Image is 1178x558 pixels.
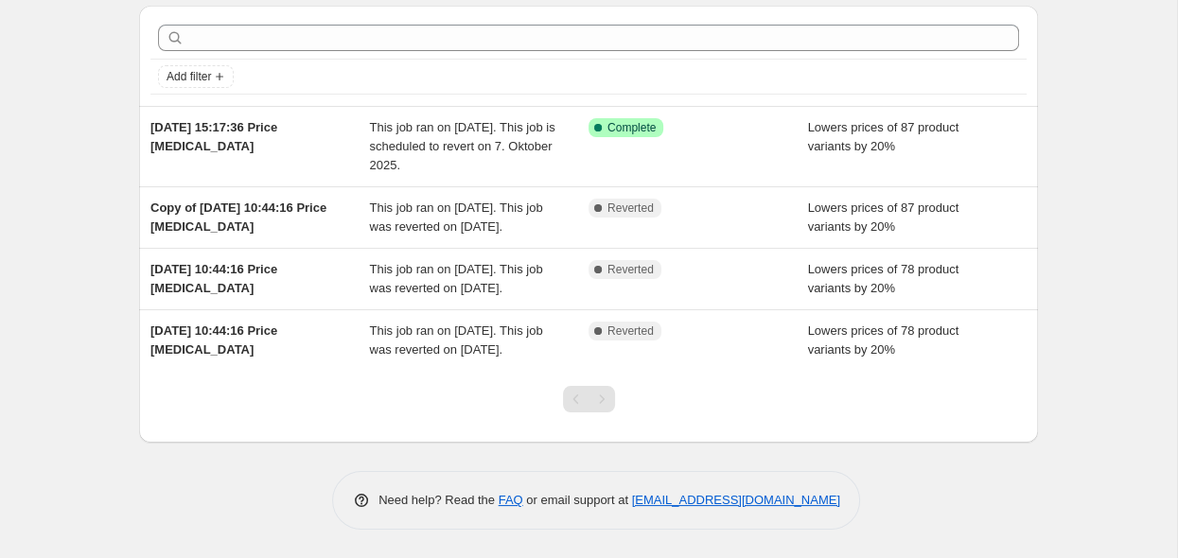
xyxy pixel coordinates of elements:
span: This job ran on [DATE]. This job was reverted on [DATE]. [370,262,543,295]
span: Copy of [DATE] 10:44:16 Price [MEDICAL_DATA] [150,201,326,234]
span: Lowers prices of 78 product variants by 20% [808,262,959,295]
span: Complete [607,120,656,135]
span: Need help? Read the [378,493,499,507]
a: [EMAIL_ADDRESS][DOMAIN_NAME] [632,493,840,507]
span: Reverted [607,323,654,339]
span: [DATE] 10:44:16 Price [MEDICAL_DATA] [150,323,277,357]
span: Lowers prices of 78 product variants by 20% [808,323,959,357]
span: Reverted [607,201,654,216]
span: This job ran on [DATE]. This job was reverted on [DATE]. [370,323,543,357]
span: Add filter [167,69,211,84]
span: This job ran on [DATE]. This job is scheduled to revert on 7. Oktober 2025. [370,120,555,172]
span: Lowers prices of 87 product variants by 20% [808,201,959,234]
span: This job ran on [DATE]. This job was reverted on [DATE]. [370,201,543,234]
span: Reverted [607,262,654,277]
span: [DATE] 15:17:36 Price [MEDICAL_DATA] [150,120,277,153]
span: [DATE] 10:44:16 Price [MEDICAL_DATA] [150,262,277,295]
span: or email support at [523,493,632,507]
a: FAQ [499,493,523,507]
nav: Pagination [563,386,615,412]
span: Lowers prices of 87 product variants by 20% [808,120,959,153]
button: Add filter [158,65,234,88]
